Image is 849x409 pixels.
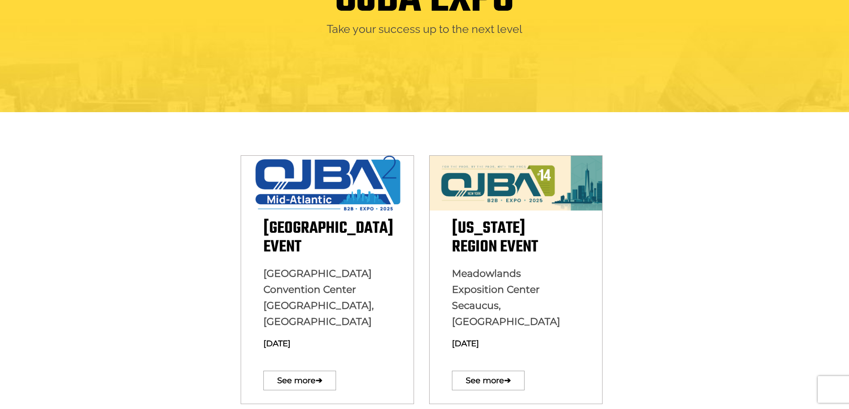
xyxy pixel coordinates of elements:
[316,367,322,395] span: ➔
[12,135,163,267] textarea: Type your message and click 'Submit'
[46,50,150,61] div: Leave a message
[452,339,479,348] span: [DATE]
[12,82,163,102] input: Enter your last name
[119,22,730,36] h2: Take your success up to the next level
[131,274,162,286] em: Submit
[452,371,525,390] a: See more➔
[263,339,291,348] span: [DATE]
[146,4,168,26] div: Minimize live chat window
[263,267,374,328] span: [GEOGRAPHIC_DATA] Convention Center [GEOGRAPHIC_DATA], [GEOGRAPHIC_DATA]
[263,371,336,390] a: See more➔
[504,367,511,395] span: ➔
[12,109,163,128] input: Enter your email address
[452,267,560,328] span: Meadowlands Exposition Center Secaucus, [GEOGRAPHIC_DATA]
[263,216,394,260] span: [GEOGRAPHIC_DATA] Event
[452,216,538,260] span: [US_STATE] Region Event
